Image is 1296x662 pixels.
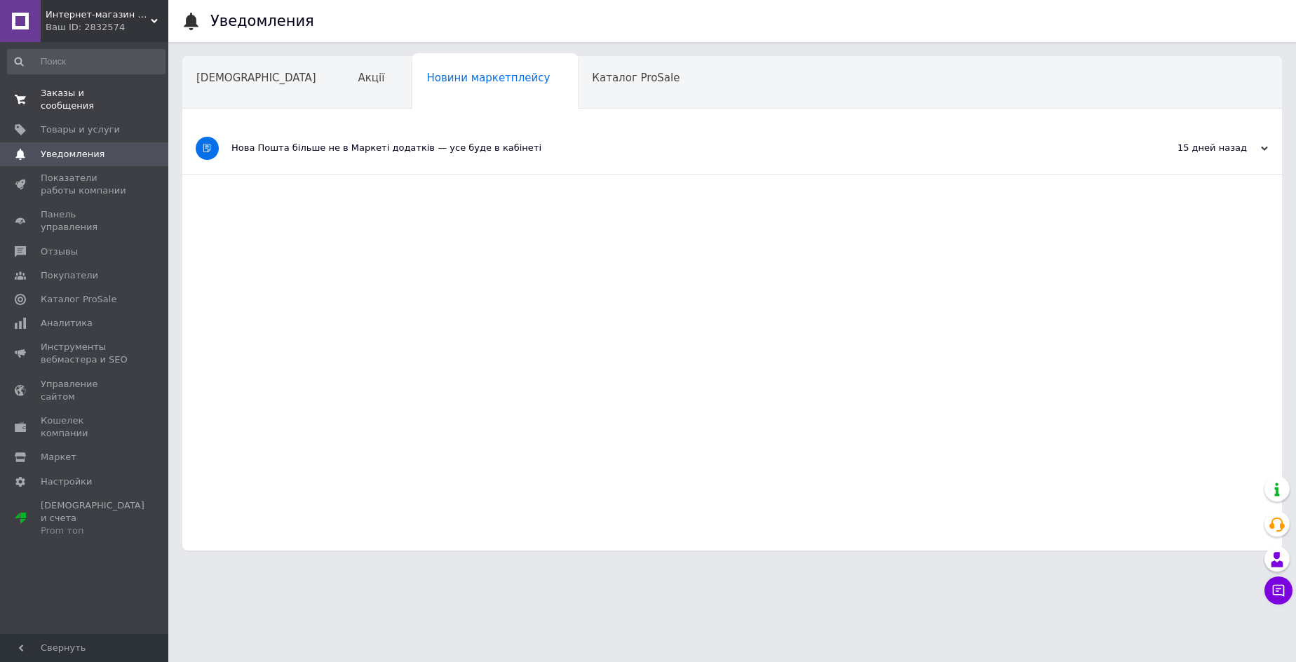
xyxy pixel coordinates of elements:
[41,525,144,537] div: Prom топ
[41,245,78,258] span: Отзывы
[196,72,316,84] span: [DEMOGRAPHIC_DATA]
[210,13,314,29] h1: Уведомления
[1264,576,1292,604] button: Чат с покупателем
[41,269,98,282] span: Покупатели
[41,341,130,366] span: Инструменты вебмастера и SEO
[231,142,1128,154] div: Нова Пошта більше не в Маркеті додатків — усе буде в кабінеті
[41,87,130,112] span: Заказы и сообщения
[41,451,76,464] span: Маркет
[592,72,680,84] span: Каталог ProSale
[41,414,130,440] span: Кошелек компании
[426,72,550,84] span: Новини маркетплейсу
[41,378,130,403] span: Управление сайтом
[1128,142,1268,154] div: 15 дней назад
[41,293,116,306] span: Каталог ProSale
[7,49,166,74] input: Поиск
[46,8,151,21] span: Интернет-магазин «Марко»
[41,148,104,161] span: Уведомления
[46,21,168,34] div: Ваш ID: 2832574
[41,499,144,538] span: [DEMOGRAPHIC_DATA] и счета
[41,475,92,488] span: Настройки
[41,123,120,136] span: Товары и услуги
[41,317,93,330] span: Аналитика
[41,208,130,234] span: Панель управления
[358,72,385,84] span: Акції
[41,172,130,197] span: Показатели работы компании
